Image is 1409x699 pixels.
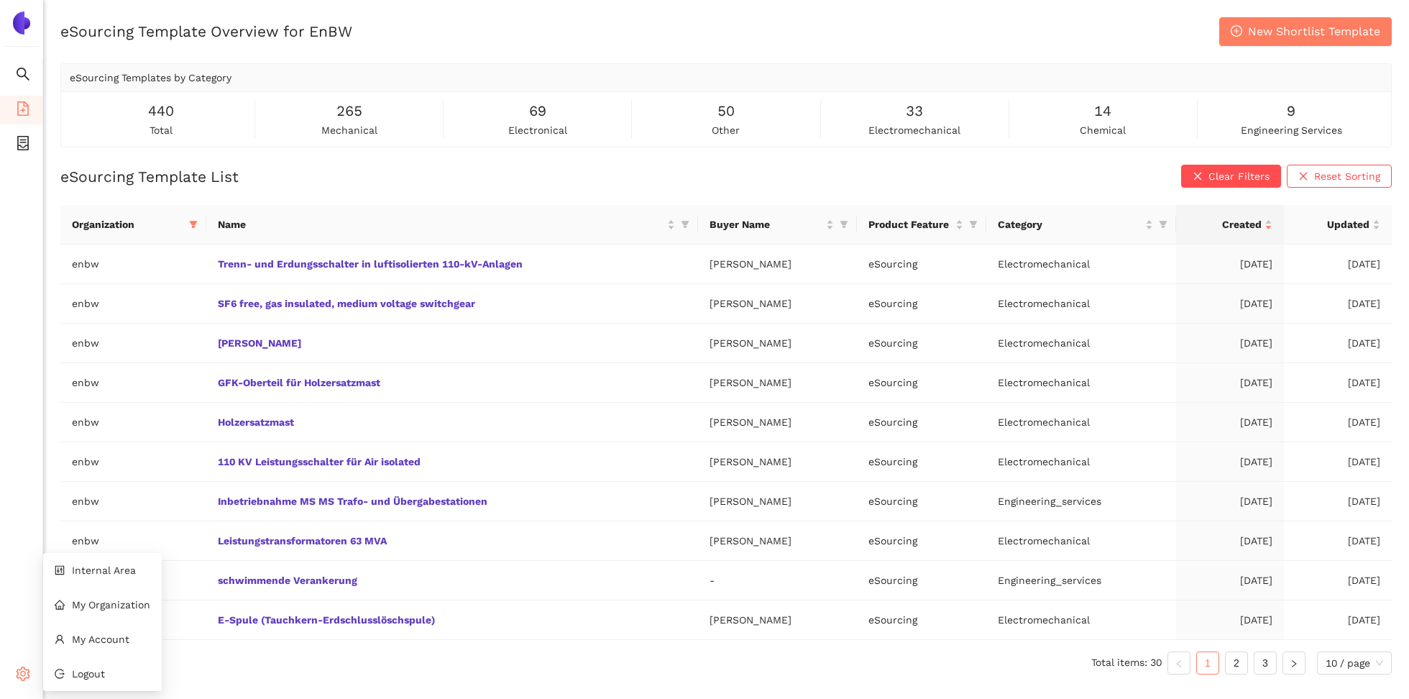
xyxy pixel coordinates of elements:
td: Electromechanical [986,284,1176,324]
td: enbw [60,245,206,284]
td: enbw [60,442,206,482]
span: 69 [529,100,546,122]
th: this column's title is Updated,this column is sortable [1284,205,1392,245]
td: eSourcing [857,403,986,442]
span: home [55,600,65,610]
td: Electromechanical [986,600,1176,640]
td: [PERSON_NAME] [698,284,857,324]
td: [PERSON_NAME] [698,442,857,482]
span: filter [681,220,689,229]
span: eSourcing Templates by Category [70,72,231,83]
td: [DATE] [1284,561,1392,600]
h2: eSourcing Template Overview for EnBW [60,21,352,42]
span: mechanical [321,122,377,138]
td: - [698,561,857,600]
td: eSourcing [857,600,986,640]
td: [DATE] [1284,363,1392,403]
span: 9 [1287,100,1295,122]
th: this column's title is Category,this column is sortable [986,205,1176,245]
span: 440 [148,100,174,122]
span: Reset Sorting [1314,168,1380,184]
button: plus-circleNew Shortlist Template [1219,17,1392,46]
td: Electromechanical [986,363,1176,403]
td: [DATE] [1284,521,1392,561]
img: Logo [10,12,33,35]
a: 3 [1254,652,1276,674]
td: eSourcing [857,521,986,561]
span: Buyer Name [710,216,823,232]
li: Previous Page [1167,652,1190,675]
button: left [1167,652,1190,675]
th: this column's title is Buyer Name,this column is sortable [698,205,857,245]
th: this column's title is Product Feature,this column is sortable [857,205,986,245]
span: 33 [906,100,923,122]
span: Updated [1295,216,1369,232]
button: closeReset Sorting [1287,165,1392,188]
span: left [1175,659,1183,668]
td: Engineering_services [986,482,1176,521]
span: 10 / page [1326,652,1383,674]
td: [PERSON_NAME] [698,245,857,284]
td: [PERSON_NAME] [698,403,857,442]
td: enbw [60,403,206,442]
span: Organization [72,216,183,232]
td: [DATE] [1284,324,1392,363]
td: [DATE] [1176,561,1284,600]
li: 1 [1196,652,1219,675]
td: Electromechanical [986,324,1176,363]
span: filter [678,214,692,235]
li: 3 [1254,652,1277,675]
td: enbw [60,521,206,561]
td: [DATE] [1176,403,1284,442]
span: Created [1188,216,1262,232]
td: [PERSON_NAME] [698,521,857,561]
span: 14 [1094,100,1111,122]
td: Engineering_services [986,561,1176,600]
li: 2 [1225,652,1248,675]
span: Product Feature [868,216,953,232]
span: total [150,122,173,138]
span: electronical [508,122,567,138]
span: Name [218,216,664,232]
span: 265 [336,100,362,122]
span: file-add [16,96,30,125]
span: setting [16,662,30,690]
li: Next Page [1282,652,1305,675]
span: My Organization [72,599,150,611]
td: [DATE] [1176,482,1284,521]
td: enbw [60,363,206,403]
li: Total items: 30 [1091,652,1162,675]
span: container [16,131,30,160]
span: filter [966,214,981,235]
button: right [1282,652,1305,675]
td: eSourcing [857,442,986,482]
span: control [55,565,65,575]
span: user [55,634,65,644]
span: 50 [717,100,735,122]
td: [PERSON_NAME] [698,363,857,403]
td: eSourcing [857,245,986,284]
td: eSourcing [857,561,986,600]
span: Category [998,216,1142,232]
td: Electromechanical [986,403,1176,442]
td: Electromechanical [986,442,1176,482]
td: eSourcing [857,482,986,521]
td: [DATE] [1176,521,1284,561]
span: filter [1156,214,1170,235]
div: Page Size [1317,652,1392,675]
td: [DATE] [1176,284,1284,324]
td: [DATE] [1176,324,1284,363]
td: [PERSON_NAME] [698,600,857,640]
span: filter [189,220,198,229]
td: [DATE] [1176,245,1284,284]
span: My Account [72,634,129,645]
td: enbw [60,284,206,324]
span: plus-circle [1231,25,1242,39]
td: eSourcing [857,284,986,324]
td: [DATE] [1284,600,1392,640]
span: other [712,122,740,138]
th: this column's title is Name,this column is sortable [206,205,698,245]
a: 2 [1226,652,1247,674]
h2: eSourcing Template List [60,166,239,187]
td: [PERSON_NAME] [698,324,857,363]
